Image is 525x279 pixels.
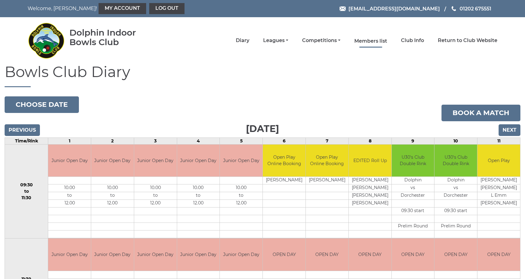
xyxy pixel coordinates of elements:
[477,192,520,200] td: L Emm
[236,37,249,44] a: Diary
[28,3,218,14] nav: Welcome, [PERSON_NAME]!
[134,184,177,192] td: 10.00
[220,138,263,144] td: 5
[392,238,434,271] td: OPEN DAY
[5,138,48,144] td: Time/Rink
[91,200,134,207] td: 12.00
[434,192,477,200] td: Dorchester
[349,145,391,177] td: EDITED Roll Up
[48,138,91,144] td: 1
[263,37,288,44] a: Leagues
[302,37,340,44] a: Competitions
[177,138,220,144] td: 4
[177,238,220,271] td: Junior Open Day
[460,6,491,11] span: 01202 675551
[392,207,434,215] td: 09:30 start
[349,184,391,192] td: [PERSON_NAME]
[434,145,477,177] td: U30's Club Double Rink
[434,184,477,192] td: vs
[149,3,185,14] a: Log out
[306,145,348,177] td: Open Play Online Booking
[434,238,477,271] td: OPEN DAY
[91,145,134,177] td: Junior Open Day
[220,238,262,271] td: Junior Open Day
[340,6,346,11] img: Email
[434,207,477,215] td: 09:30 start
[434,223,477,231] td: Prelim Round
[477,238,520,271] td: OPEN DAY
[438,37,497,44] a: Return to Club Website
[340,5,440,13] a: Email [EMAIL_ADDRESS][DOMAIN_NAME]
[99,3,146,14] a: My Account
[477,200,520,207] td: [PERSON_NAME]
[134,145,177,177] td: Junior Open Day
[177,200,220,207] td: 12.00
[220,200,262,207] td: 12.00
[477,145,520,177] td: Open Play
[5,124,40,136] input: Previous
[28,19,64,62] img: Dolphin Indoor Bowls Club
[263,177,305,184] td: [PERSON_NAME]
[220,145,262,177] td: Junior Open Day
[177,145,220,177] td: Junior Open Day
[392,192,434,200] td: Dorchester
[5,64,520,87] h1: Bowls Club Diary
[392,184,434,192] td: vs
[477,138,520,144] td: 11
[177,184,220,192] td: 10.00
[349,177,391,184] td: [PERSON_NAME]
[5,96,79,113] button: Choose date
[441,105,520,121] a: Book a match
[220,192,262,200] td: to
[392,145,434,177] td: U30's Club Double Rink
[306,238,348,271] td: OPEN DAY
[401,37,424,44] a: Club Info
[263,138,306,144] td: 6
[48,184,91,192] td: 10.00
[69,28,156,47] div: Dolphin Indoor Bowls Club
[91,192,134,200] td: to
[134,138,177,144] td: 3
[220,184,262,192] td: 10.00
[349,192,391,200] td: [PERSON_NAME]
[348,138,391,144] td: 8
[451,5,491,13] a: Phone us 01202 675551
[48,145,91,177] td: Junior Open Day
[177,192,220,200] td: to
[134,192,177,200] td: to
[91,184,134,192] td: 10.00
[305,138,348,144] td: 7
[477,177,520,184] td: [PERSON_NAME]
[91,138,134,144] td: 2
[349,200,391,207] td: [PERSON_NAME]
[354,38,387,45] a: Members list
[263,145,305,177] td: Open Play Online Booking
[477,184,520,192] td: [PERSON_NAME]
[134,238,177,271] td: Junior Open Day
[349,238,391,271] td: OPEN DAY
[48,238,91,271] td: Junior Open Day
[434,177,477,184] td: Dolphin
[391,138,434,144] td: 9
[392,177,434,184] td: Dolphin
[452,6,456,11] img: Phone us
[48,192,91,200] td: to
[434,138,477,144] td: 10
[306,177,348,184] td: [PERSON_NAME]
[499,124,520,136] input: Next
[91,238,134,271] td: Junior Open Day
[48,200,91,207] td: 12.00
[348,6,440,11] span: [EMAIL_ADDRESS][DOMAIN_NAME]
[134,200,177,207] td: 12.00
[5,144,48,238] td: 09:30 to 11:30
[263,238,305,271] td: OPEN DAY
[392,223,434,231] td: Prelim Round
